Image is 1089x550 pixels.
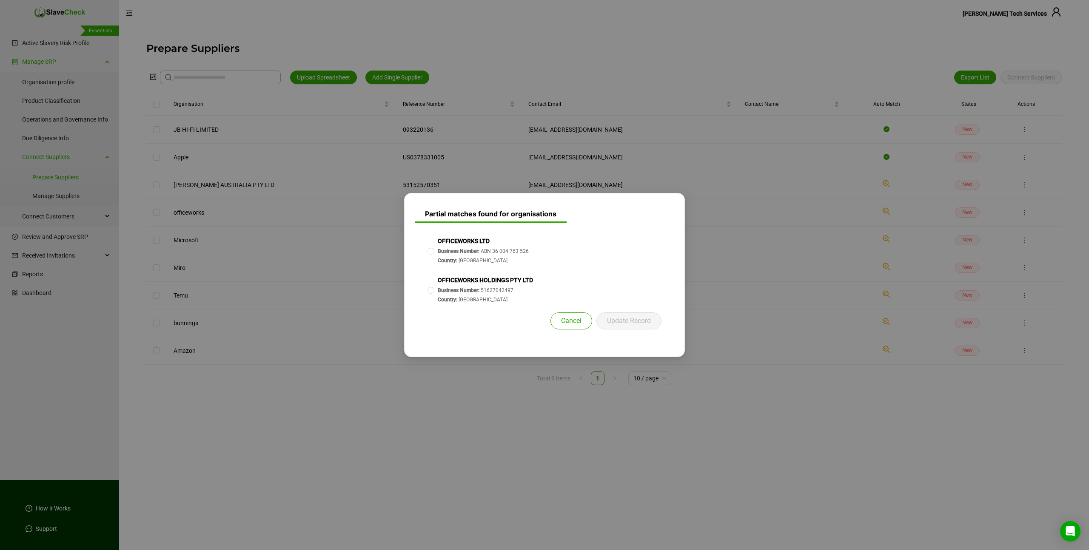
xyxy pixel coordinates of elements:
div: Open Intercom Messenger [1060,521,1080,541]
strong: Business Number: [438,287,479,293]
span: Cancel [561,316,582,326]
button: Cancel [550,312,592,329]
strong: Country: [438,258,457,264]
div: [GEOGRAPHIC_DATA] [438,295,533,304]
h3: Partial matches found for organisations [415,202,567,223]
div: 51627042497 [438,286,533,295]
strong: Business Number: [438,248,479,254]
button: Update Record [596,312,661,329]
div: OFFICEWORKS HOLDINGS PTY LTD [438,276,533,284]
div: ABN 36 004 763 526 [438,247,529,255]
strong: Country: [438,297,457,303]
div: [GEOGRAPHIC_DATA] [438,256,529,265]
div: OFFICEWORKS LTD [438,237,529,245]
